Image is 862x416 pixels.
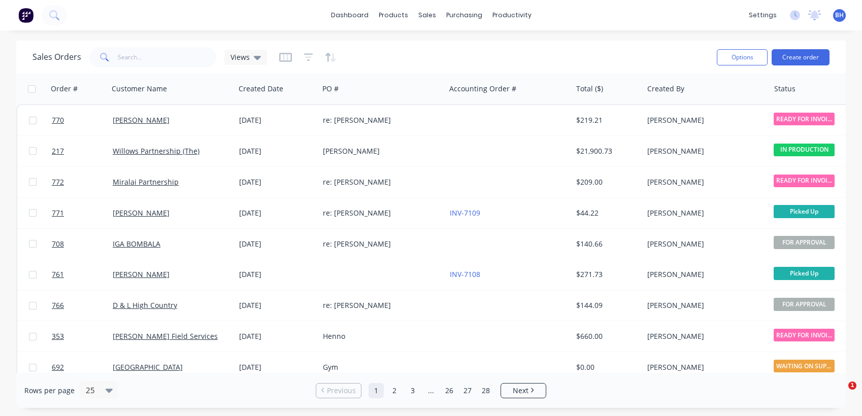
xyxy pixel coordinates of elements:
[449,84,516,94] div: Accounting Order #
[52,198,113,228] a: 771
[576,239,636,249] div: $140.66
[52,331,64,341] span: 353
[647,269,760,280] div: [PERSON_NAME]
[323,177,436,187] div: re: [PERSON_NAME]
[647,84,684,94] div: Created By
[239,177,315,187] div: [DATE]
[239,300,315,310] div: [DATE]
[647,331,760,341] div: [PERSON_NAME]
[52,105,113,135] a: 770
[239,115,315,125] div: [DATE]
[24,386,75,396] span: Rows per page
[774,113,835,125] span: READY FOR INVOI...
[51,84,78,94] div: Order #
[774,298,835,310] span: FOR APPROVAL
[576,177,636,187] div: $209.00
[230,52,250,62] span: Views
[501,386,546,396] a: Next page
[369,383,384,398] a: Page 1 is your current page
[774,236,835,249] span: FOR APPROVAL
[576,362,636,372] div: $0.00
[52,229,113,259] a: 708
[405,383,420,398] a: Page 3
[647,300,760,310] div: [PERSON_NAME]
[113,146,200,156] a: Willows Partnership (The)
[772,49,830,65] button: Create order
[478,383,493,398] a: Page 28
[647,177,760,187] div: [PERSON_NAME]
[113,331,218,341] a: [PERSON_NAME] Field Services
[441,8,487,23] div: purchasing
[450,208,480,218] a: INV-7109
[52,269,64,280] span: 761
[442,383,457,398] a: Page 26
[576,84,603,94] div: Total ($)
[18,8,34,23] img: Factory
[744,8,782,23] div: settings
[316,386,361,396] a: Previous page
[774,84,795,94] div: Status
[323,115,436,125] div: re: [PERSON_NAME]
[647,239,760,249] div: [PERSON_NAME]
[239,146,315,156] div: [DATE]
[774,267,835,280] span: Picked Up
[118,47,217,67] input: Search...
[52,352,113,383] a: 692
[423,383,439,398] a: Jump forward
[835,11,844,20] span: BH
[239,84,283,94] div: Created Date
[323,239,436,249] div: re: [PERSON_NAME]
[774,144,835,156] span: IN PRODUCTION
[239,239,315,249] div: [DATE]
[647,208,760,218] div: [PERSON_NAME]
[774,360,835,372] span: WAITING ON SUPP...
[827,382,852,406] iframe: Intercom live chat
[374,8,413,23] div: products
[487,8,537,23] div: productivity
[774,329,835,341] span: READY FOR INVOI...
[322,84,339,94] div: PO #
[327,386,356,396] span: Previous
[52,321,113,352] a: 353
[52,177,64,187] span: 772
[312,383,550,398] ul: Pagination
[717,49,768,65] button: Options
[513,386,528,396] span: Next
[52,146,64,156] span: 217
[113,177,179,187] a: Miralai Partnership
[774,175,835,187] span: READY FOR INVOI...
[413,8,441,23] div: sales
[323,362,436,372] div: Gym
[113,362,183,372] a: [GEOGRAPHIC_DATA]
[32,52,81,62] h1: Sales Orders
[52,136,113,166] a: 217
[52,208,64,218] span: 771
[323,331,436,341] div: Henno
[52,259,113,290] a: 761
[576,115,636,125] div: $219.21
[239,362,315,372] div: [DATE]
[113,208,170,218] a: [PERSON_NAME]
[113,269,170,279] a: [PERSON_NAME]
[647,362,760,372] div: [PERSON_NAME]
[450,269,480,279] a: INV-7108
[576,208,636,218] div: $44.22
[52,300,64,310] span: 766
[113,300,177,310] a: D & L High Country
[113,239,160,249] a: IGA BOMBALA
[323,208,436,218] div: re: [PERSON_NAME]
[576,331,636,341] div: $660.00
[112,84,167,94] div: Customer Name
[52,115,64,125] span: 770
[848,382,856,390] span: 1
[647,146,760,156] div: [PERSON_NAME]
[387,383,402,398] a: Page 2
[52,290,113,321] a: 766
[239,208,315,218] div: [DATE]
[460,383,475,398] a: Page 27
[326,8,374,23] a: dashboard
[239,331,315,341] div: [DATE]
[52,167,113,197] a: 772
[52,362,64,372] span: 692
[323,300,436,310] div: re: [PERSON_NAME]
